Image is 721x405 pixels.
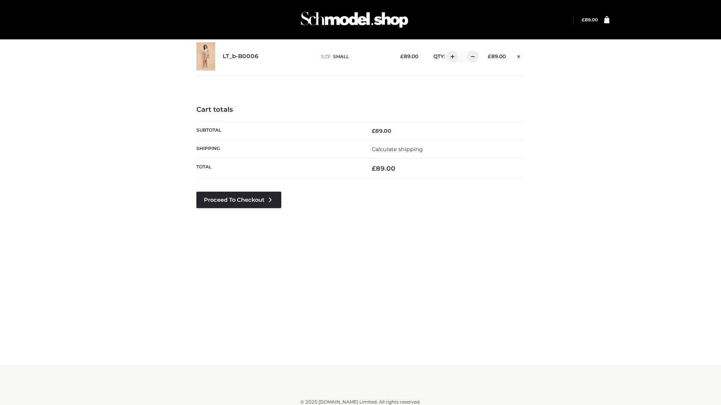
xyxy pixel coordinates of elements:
span: £ [582,17,585,22]
a: Calculate shipping [372,146,423,153]
p: size : [321,53,389,60]
span: £ [372,165,376,172]
bdi: 89.00 [372,165,395,172]
div: QTY: [426,51,476,63]
th: Shipping [196,140,360,158]
h4: Cart totals [196,106,525,114]
span: £ [488,53,491,59]
th: Total [196,159,360,178]
bdi: 89.00 [372,127,391,134]
img: Schmodel Admin 964 [298,5,411,34]
bdi: 89.00 [582,17,598,22]
th: Subtotal [196,121,360,140]
bdi: 89.00 [400,53,418,59]
bdi: 89.00 [488,53,506,59]
a: £89.00 [582,17,598,22]
a: LT_b-B0006 [223,53,259,60]
a: Remove this item [513,51,525,60]
a: Proceed to Checkout [196,192,281,208]
span: £ [372,127,375,134]
span: £ [400,53,404,59]
span: SMALL [333,54,349,59]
